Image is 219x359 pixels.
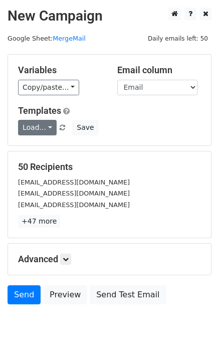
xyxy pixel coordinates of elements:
[18,254,201,265] h5: Advanced
[18,65,102,76] h5: Variables
[18,201,130,209] small: [EMAIL_ADDRESS][DOMAIN_NAME]
[18,190,130,197] small: [EMAIL_ADDRESS][DOMAIN_NAME]
[43,285,87,304] a: Preview
[72,120,98,135] button: Save
[8,285,41,304] a: Send
[18,215,60,228] a: +47 more
[8,35,86,42] small: Google Sheet:
[169,311,219,359] iframe: Chat Widget
[18,120,57,135] a: Load...
[8,8,211,25] h2: New Campaign
[144,35,211,42] a: Daily emails left: 50
[18,105,61,116] a: Templates
[53,35,86,42] a: MergeMail
[117,65,201,76] h5: Email column
[18,80,79,95] a: Copy/paste...
[18,178,130,186] small: [EMAIL_ADDRESS][DOMAIN_NAME]
[90,285,166,304] a: Send Test Email
[18,161,201,172] h5: 50 Recipients
[144,33,211,44] span: Daily emails left: 50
